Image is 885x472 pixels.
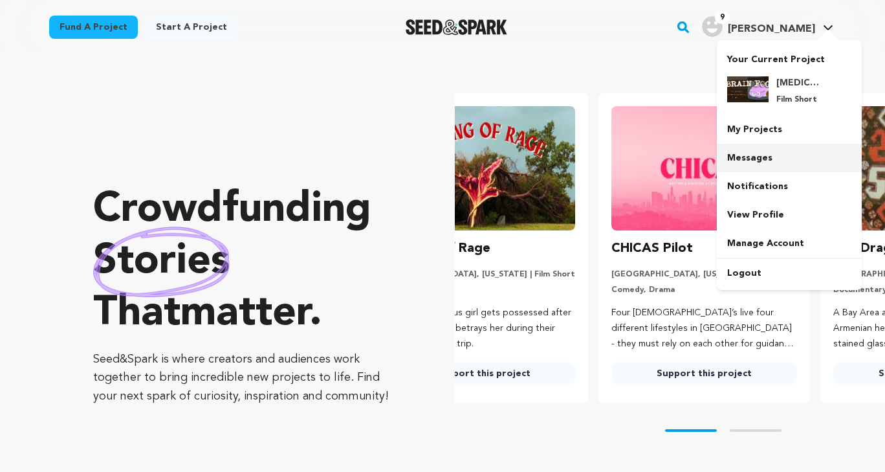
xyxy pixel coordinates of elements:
[146,16,237,39] a: Start a project
[93,350,403,406] p: Seed&Spark is where creators and audiences work together to bring incredible new projects to life...
[390,106,576,230] img: Coming of Rage image
[727,76,769,102] img: 4d8ecaf86d557d4f.png
[93,185,403,340] p: Crowdfunding that .
[727,48,851,66] p: Your Current Project
[702,16,815,37] div: James P.'s Profile
[611,362,797,385] a: Support this project
[611,238,693,259] h3: CHICAS Pilot
[406,19,507,35] img: Seed&Spark Logo Dark Mode
[390,269,576,280] p: [GEOGRAPHIC_DATA], [US_STATE] | Film Short
[727,48,851,115] a: Your Current Project [MEDICAL_DATA] Film Short
[406,19,507,35] a: Seed&Spark Homepage
[180,293,309,335] span: matter
[93,227,230,297] img: hand sketched image
[699,14,836,41] span: James P.'s Profile
[776,76,823,89] h4: [MEDICAL_DATA]
[611,306,797,352] p: Four [DEMOGRAPHIC_DATA]’s live four different lifestyles in [GEOGRAPHIC_DATA] - they must rely on...
[611,106,797,230] img: CHICAS Pilot image
[702,16,723,37] img: user.png
[717,172,862,201] a: Notifications
[717,201,862,229] a: View Profile
[390,362,576,385] a: Support this project
[611,285,797,295] p: Comedy, Drama
[717,229,862,258] a: Manage Account
[390,306,576,352] p: A shy indigenous girl gets possessed after her best friend betrays her during their annual campin...
[776,95,823,105] p: Film Short
[717,144,862,172] a: Messages
[728,24,815,34] span: [PERSON_NAME]
[611,269,797,280] p: [GEOGRAPHIC_DATA], [US_STATE] | Series
[49,16,138,39] a: Fund a project
[717,259,862,287] a: Logout
[717,115,862,144] a: My Projects
[390,285,576,295] p: Horror, Nature
[715,11,730,24] span: 9
[699,14,836,37] a: James P.'s Profile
